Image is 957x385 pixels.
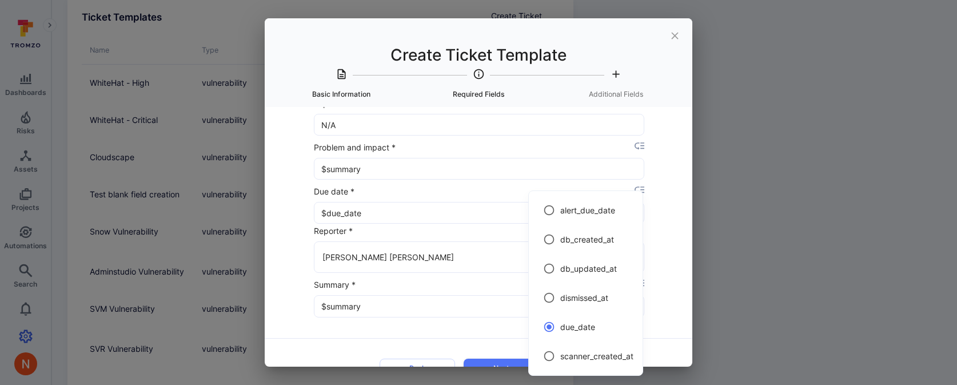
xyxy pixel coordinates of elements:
span: alert_due_date [560,204,633,216]
span: due_date [560,321,633,333]
span: db_created_at [560,233,633,245]
span: dismissed_at [560,292,633,304]
span: scanner_created_at [560,350,633,362]
ul: placeholder selector [529,191,643,375]
span: db_updated_at [560,263,633,275]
